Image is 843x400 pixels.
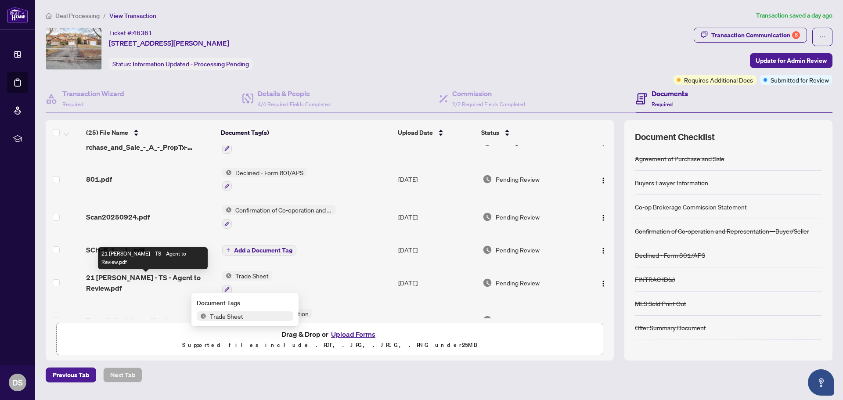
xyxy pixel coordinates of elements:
button: Add a Document Tag [222,245,296,256]
button: Open asap [808,369,834,396]
img: Document Status [483,315,492,325]
span: Trade Sheet [232,271,272,281]
span: Pending Review [496,212,540,222]
span: Required [62,101,83,108]
button: Logo [596,243,610,257]
td: [DATE] [395,264,479,302]
img: Status Icon [197,311,206,321]
div: Document Tags [197,298,293,308]
img: Status Icon [222,205,232,215]
button: Transaction Communication6 [694,28,807,43]
h4: Commission [452,88,525,99]
img: Document Status [483,174,492,184]
span: Add a Document Tag [234,247,292,253]
li: / [103,11,106,21]
div: Buyers Lawyer Information [635,178,708,187]
div: Ticket #: [109,28,152,38]
button: Add a Document Tag [222,244,296,256]
span: Previous Tab [53,368,89,382]
span: Pending Review [496,174,540,184]
span: Pending Review [496,245,540,255]
img: Logo [600,247,607,254]
button: Logo [596,172,610,186]
button: Logo [596,210,610,224]
span: Declined - Form 801/APS [232,168,307,177]
span: 4/4 Required Fields Completed [258,101,331,108]
button: Upload Forms [328,328,378,340]
td: [DATE] [395,236,479,264]
button: Next Tab [103,368,142,382]
div: Declined - Form 801/APS [635,250,705,260]
span: Submitted for Review [771,75,829,85]
button: Update for Admin Review [750,53,832,68]
span: Confirmation of Co-operation and Representation—Buyer/Seller [232,205,336,215]
span: 46361 [133,29,152,37]
span: plus [226,248,231,252]
img: Status Icon [222,168,232,177]
span: Status [481,128,499,137]
span: Buyer Seller Informatiion.jpeg [86,315,180,325]
span: Trade Sheet [206,311,247,321]
th: Status [478,120,582,145]
img: Status Icon [222,271,232,281]
span: Deal Processing [55,12,100,20]
h4: Documents [652,88,688,99]
button: Status IconTrade Sheet [222,271,272,295]
img: Document Status [483,245,492,255]
span: DS [12,376,23,389]
img: Logo [600,318,607,325]
div: Agreement of Purchase and Sale [635,154,724,163]
span: (25) File Name [86,128,128,137]
img: Document Status [483,278,492,288]
span: Information Updated - Processing Pending [133,60,249,68]
div: 21 [PERSON_NAME] - TS - Agent to Review.pdf [98,247,208,269]
th: (25) File Name [83,120,217,145]
span: 2/2 Required Fields Completed [452,101,525,108]
span: 21 [PERSON_NAME] - TS - Agent to Review.pdf [86,272,215,293]
span: Pending Review [496,278,540,288]
img: logo [7,7,28,23]
span: Drag & Drop or [281,328,378,340]
span: View Transaction [109,12,156,20]
div: FINTRAC ID(s) [635,274,675,284]
img: Logo [600,280,607,287]
button: Logo [596,276,610,290]
span: Upload Date [398,128,433,137]
p: Supported files include .PDF, .JPG, .JPEG, .PNG under 25 MB [62,340,598,350]
td: [DATE] [395,198,479,236]
td: [DATE] [395,302,479,339]
img: Logo [600,177,607,184]
div: Co-op Brokerage Commission Statement [635,202,747,212]
span: Requires Additional Docs [684,75,753,85]
div: Status: [109,58,252,70]
button: Logo [596,313,610,327]
article: Transaction saved a day ago [756,11,832,21]
img: IMG-E12289457_1.jpg [46,28,101,69]
img: Document Status [483,212,492,222]
div: 6 [792,31,800,39]
span: Pending Review [496,315,540,325]
span: home [46,13,52,19]
button: Previous Tab [46,368,96,382]
span: Drag & Drop orUpload FormsSupported files include .PDF, .JPG, .JPEG, .PNG under25MB [57,323,603,356]
div: Offer Summary Document [635,323,706,332]
span: ellipsis [819,34,825,40]
span: Document Checklist [635,131,715,143]
button: Status IconConfirmation of Co-operation and Representation—Buyer/Seller [222,205,336,229]
span: Scan20250924.pdf [86,212,150,222]
div: MLS Sold Print Out [635,299,686,308]
td: [DATE] [395,161,479,198]
span: Required [652,101,673,108]
h4: Details & People [258,88,331,99]
div: Transaction Communication [711,28,800,42]
span: [STREET_ADDRESS][PERSON_NAME] [109,38,229,48]
th: Upload Date [394,120,478,145]
button: Status IconDeclined - Form 801/APS [222,168,307,191]
h4: Transaction Wizard [62,88,124,99]
span: Update for Admin Review [756,54,827,68]
img: Logo [600,214,607,221]
span: SCH-B_1___1_.pdf [86,245,144,255]
div: Confirmation of Co-operation and Representation—Buyer/Seller [635,226,809,236]
span: 801.pdf [86,174,112,184]
th: Document Tag(s) [217,120,394,145]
